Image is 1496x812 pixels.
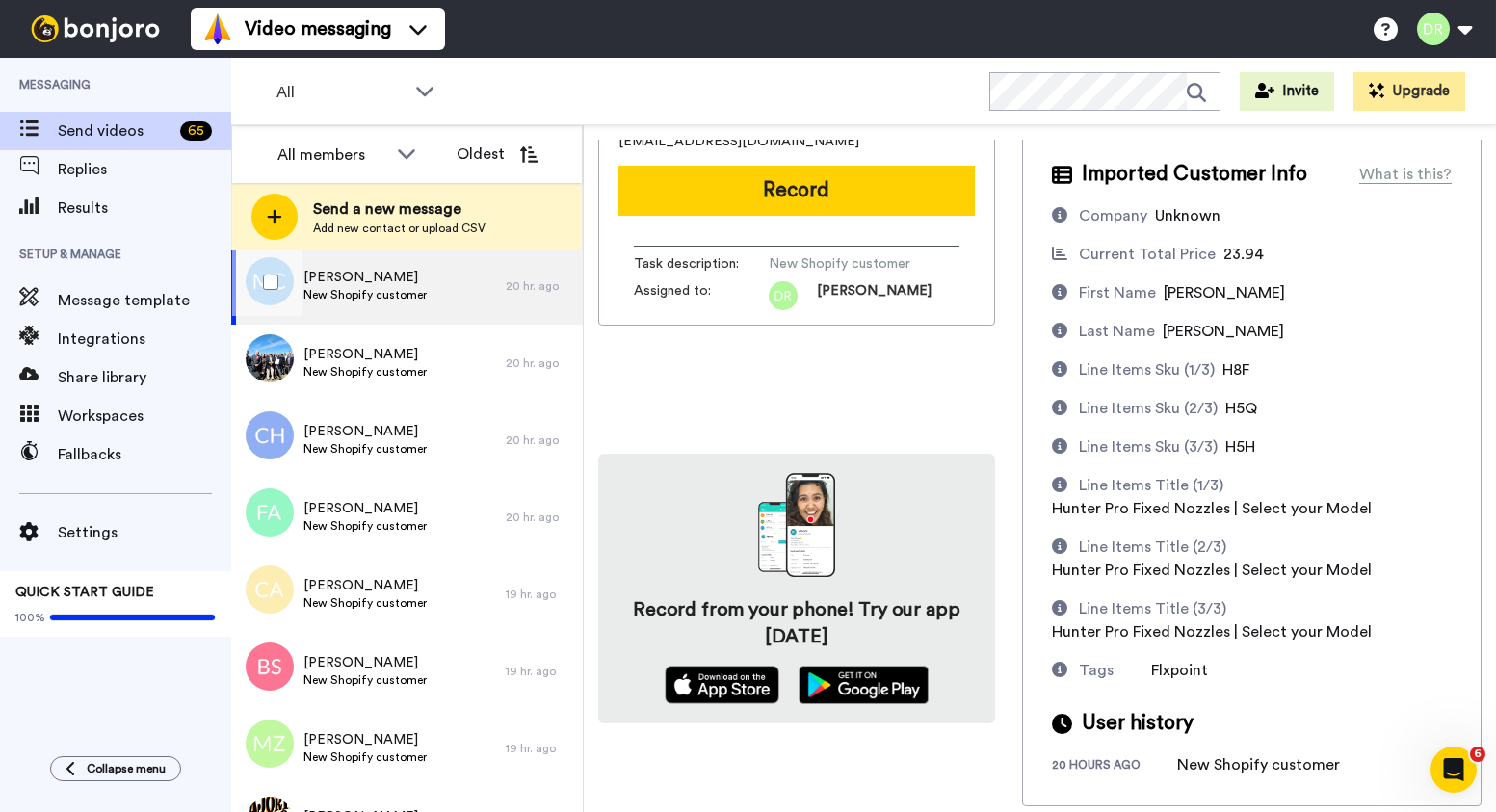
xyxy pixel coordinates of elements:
span: Send a new message [313,197,486,221]
span: 100% [15,610,45,625]
div: Line Items Title (1/3) [1079,474,1223,497]
span: QUICK START GUIDE [15,586,154,599]
span: Workspaces [58,405,231,428]
button: Invite [1240,72,1334,111]
div: What is this? [1359,163,1452,186]
span: Hunter Pro Fixed Nozzles | Select your Model [1052,624,1372,640]
span: Share library [58,366,231,389]
span: New Shopify customer [303,749,427,765]
div: Last Name [1079,320,1155,343]
span: User history [1082,709,1194,738]
span: 23.94 [1223,247,1264,262]
span: Imported Customer Info [1082,160,1307,189]
img: playstore [799,666,929,704]
span: [PERSON_NAME] [303,422,427,441]
span: Unknown [1155,208,1220,223]
div: 20 hours ago [1052,757,1177,776]
iframe: Intercom live chat [1430,747,1477,793]
span: New Shopify customer [303,595,427,611]
button: Record [618,166,975,216]
span: H8F [1222,362,1249,378]
span: New Shopify customer [303,441,427,457]
span: 6 [1470,747,1485,762]
span: Task description : [634,254,769,274]
span: H5H [1225,439,1255,455]
div: 20 hr. ago [506,355,573,371]
span: Collapse menu [87,761,166,776]
span: [PERSON_NAME] [1163,324,1284,339]
div: Line Items Sku (1/3) [1079,358,1215,381]
span: [PERSON_NAME] [303,576,427,595]
img: 4addb81f-6cc0-45f0-9803-c0b9b94edcfb.jpg [246,334,294,382]
span: Replies [58,158,231,181]
div: 19 hr. ago [506,741,573,756]
img: bs.png [246,642,294,691]
img: vm-color.svg [202,13,233,44]
span: Add new contact or upload CSV [313,221,486,236]
span: New Shopify customer [303,518,427,534]
div: Line Items Title (2/3) [1079,536,1226,559]
span: Assigned to: [634,281,769,310]
div: First Name [1079,281,1156,304]
div: Line Items Sku (2/3) [1079,397,1218,420]
img: download [758,473,835,577]
span: Flxpoint [1151,663,1208,678]
img: ch.png [246,411,294,459]
span: [EMAIL_ADDRESS][DOMAIN_NAME] [618,132,859,151]
img: mz.png [246,720,294,768]
span: Send videos [58,119,172,143]
span: H5Q [1225,401,1257,416]
span: [PERSON_NAME] [817,281,932,310]
img: ca.png [246,565,294,614]
div: 20 hr. ago [506,510,573,525]
div: Current Total Price [1079,243,1216,266]
span: [PERSON_NAME] [303,653,427,672]
span: Hunter Pro Fixed Nozzles | Select your Model [1052,563,1372,578]
span: New Shopify customer [303,364,427,380]
div: 65 [180,121,212,141]
div: 19 hr. ago [506,587,573,602]
img: dr.png [769,281,798,310]
div: Line Items Title (3/3) [1079,597,1226,620]
span: [PERSON_NAME] [303,268,427,287]
div: Tags [1079,659,1114,682]
div: 20 hr. ago [506,432,573,448]
h4: Record from your phone! Try our app [DATE] [617,596,976,650]
div: 19 hr. ago [506,664,573,679]
img: bj-logo-header-white.svg [23,15,168,42]
span: All [276,81,406,104]
span: [PERSON_NAME] [1164,285,1285,301]
span: [PERSON_NAME] [303,730,427,749]
button: Oldest [442,135,553,173]
span: Fallbacks [58,443,231,466]
span: Settings [58,521,231,544]
div: Company [1079,204,1147,227]
span: New Shopify customer [303,672,427,688]
span: Results [58,196,231,220]
img: fa.png [246,488,294,537]
div: 20 hr. ago [506,278,573,294]
span: Video messaging [245,15,391,42]
span: New Shopify customer [769,254,952,274]
span: New Shopify customer [303,287,427,302]
span: [PERSON_NAME] [303,499,427,518]
button: Collapse menu [50,756,181,781]
div: New Shopify customer [1177,753,1340,776]
button: Upgrade [1353,72,1465,111]
div: Line Items Sku (3/3) [1079,435,1218,458]
img: appstore [665,666,779,704]
span: Hunter Pro Fixed Nozzles | Select your Model [1052,501,1372,516]
div: All members [277,144,387,167]
span: Message template [58,289,231,312]
span: Integrations [58,327,231,351]
span: [PERSON_NAME] [303,345,427,364]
